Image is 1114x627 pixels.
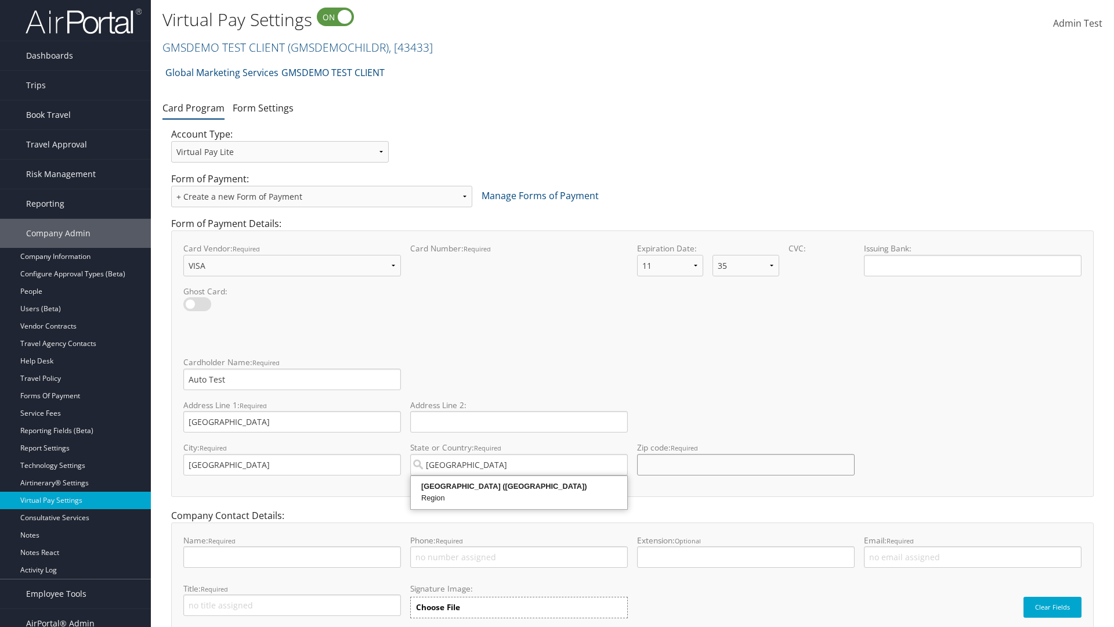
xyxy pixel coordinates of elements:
[26,189,64,218] span: Reporting
[637,255,703,276] select: Expiration Date:
[410,597,628,618] label: Choose File
[183,442,401,475] label: City:
[1053,6,1102,42] a: Admin Test
[201,585,228,593] small: Required
[413,492,625,504] div: Region
[637,454,855,475] input: Zip code:required
[183,594,401,616] input: Title:Required
[252,358,280,367] small: required
[789,243,855,276] label: CVC:
[233,244,260,253] small: required
[410,442,628,475] label: State or Country:
[26,160,96,189] span: Risk Management
[410,583,628,597] label: Signature Image:
[162,8,789,32] h1: Virtual Pay Settings
[165,61,278,84] a: Global Marketing Services
[26,71,46,100] span: Trips
[26,579,86,608] span: Employee Tools
[410,411,628,433] input: Address Line 2:
[183,286,1082,297] label: Ghost Card:
[26,100,71,129] span: Book Travel
[183,546,401,568] input: Name:Required
[410,399,628,433] label: Address Line 2:
[162,217,1102,508] div: Form of Payment Details:
[183,454,401,475] input: City:required
[240,401,267,410] small: required
[637,535,855,568] label: Extension:
[864,243,1082,276] label: Issuing Bank:
[464,244,491,253] small: required
[864,546,1082,568] input: Email:Required
[183,399,401,433] label: Address Line 1:
[26,219,91,248] span: Company Admin
[410,535,628,568] label: Phone:
[26,130,87,159] span: Travel Approval
[208,536,236,545] small: Required
[410,546,628,568] input: Phone:Required
[183,369,401,390] input: Cardholder Name:required
[183,255,401,276] select: Card Vendor:required
[1023,597,1082,618] button: Clear Fields
[671,444,698,452] small: required
[183,356,401,390] label: Cardholder Name:
[183,535,401,568] label: Name:
[162,127,397,172] div: Account Type:
[183,411,401,433] input: Address Line 1:required
[413,481,625,492] div: [GEOGRAPHIC_DATA] ([GEOGRAPHIC_DATA])
[389,39,433,55] span: , [ 43433 ]
[410,454,628,475] input: State or Country:required
[1053,17,1102,30] span: Admin Test
[482,189,599,202] a: Manage Forms of Payment
[233,102,294,114] a: Form Settings
[200,444,227,452] small: required
[183,243,401,285] label: Card Vendor:
[864,535,1082,568] label: Email:
[637,442,855,475] label: Zip code:
[183,583,401,616] label: Title:
[864,255,1082,276] input: Issuing Bank:
[637,546,855,568] input: Extension:Optional
[410,243,628,276] label: Card Number:
[637,243,779,285] label: Expiration Date:
[26,41,73,70] span: Dashboards
[26,8,142,35] img: airportal-logo.png
[887,536,914,545] small: Required
[288,39,389,55] span: ( GMSDEMOCHILDR )
[675,536,701,545] small: Optional
[474,444,501,452] small: required
[436,536,463,545] small: Required
[162,39,433,55] a: GMSDEMO TEST CLIENT
[162,172,1102,217] div: Form of Payment:
[162,102,225,114] a: Card Program
[281,61,385,84] a: GMSDEMO TEST CLIENT
[712,255,779,276] select: Expiration Date:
